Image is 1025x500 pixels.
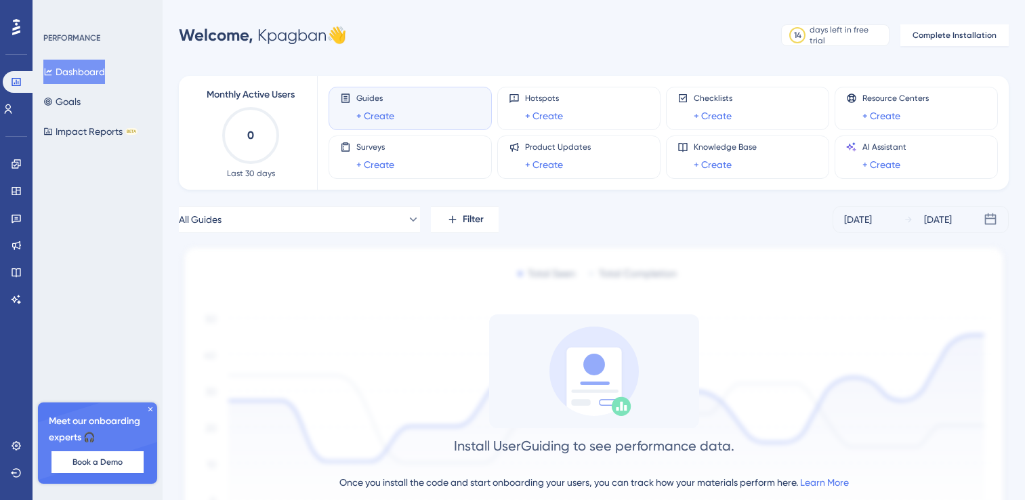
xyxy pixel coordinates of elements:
[694,108,732,124] a: + Create
[810,24,885,46] div: days left in free trial
[339,474,849,491] div: Once you install the code and start onboarding your users, you can track how your materials perfo...
[694,157,732,173] a: + Create
[49,413,146,446] span: Meet our onboarding experts 🎧
[179,206,420,233] button: All Guides
[51,451,144,473] button: Book a Demo
[794,30,801,41] div: 14
[43,89,81,114] button: Goals
[356,157,394,173] a: + Create
[694,93,732,104] span: Checklists
[72,457,123,467] span: Book a Demo
[525,142,591,152] span: Product Updates
[356,108,394,124] a: + Create
[179,211,222,228] span: All Guides
[179,25,253,45] span: Welcome,
[227,168,275,179] span: Last 30 days
[862,157,900,173] a: + Create
[43,33,100,43] div: PERFORMANCE
[525,93,563,104] span: Hotspots
[900,24,1009,46] button: Complete Installation
[525,108,563,124] a: + Create
[125,128,138,135] div: BETA
[924,211,952,228] div: [DATE]
[207,87,295,103] span: Monthly Active Users
[356,142,394,152] span: Surveys
[800,477,849,488] a: Learn More
[862,142,906,152] span: AI Assistant
[431,206,499,233] button: Filter
[463,211,484,228] span: Filter
[694,142,757,152] span: Knowledge Base
[247,129,254,142] text: 0
[454,436,734,455] div: Install UserGuiding to see performance data.
[179,24,347,46] div: Kpagban 👋
[356,93,394,104] span: Guides
[844,211,872,228] div: [DATE]
[525,157,563,173] a: + Create
[862,93,929,104] span: Resource Centers
[913,30,997,41] span: Complete Installation
[43,119,138,144] button: Impact ReportsBETA
[43,60,105,84] button: Dashboard
[862,108,900,124] a: + Create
